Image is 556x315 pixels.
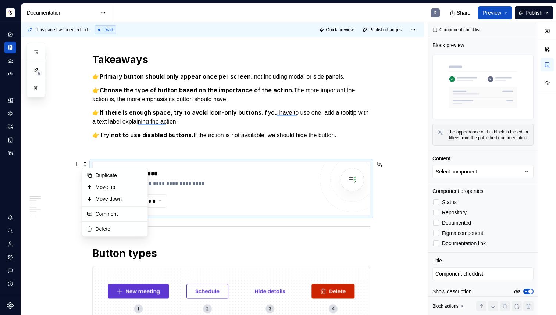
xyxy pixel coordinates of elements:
a: Home [4,28,16,40]
div: Duplicate [96,172,143,179]
svg: Supernova Logo [7,302,14,309]
p: 👉 The more important the action is, the more emphasis its button should have. [92,86,370,104]
div: Move down [96,195,143,203]
div: Show description [432,288,472,295]
button: Preview [478,6,512,19]
span: Draft [104,27,113,33]
span: Quick preview [326,27,354,33]
button: Notifications [4,212,16,223]
div: Select component [436,168,477,175]
strong: Try not to use disabled buttons. [100,131,193,139]
p: 👉 , not including modal or side panels. [92,72,370,81]
a: Storybook stories [4,134,16,146]
div: R [434,10,437,16]
a: Documentation [4,42,16,53]
strong: Primary button should only appear once per screen [100,73,251,80]
div: Delete [96,225,143,233]
div: Content [432,155,450,162]
div: Block actions [432,303,459,309]
span: Status [442,199,457,205]
h1: Button types [92,247,370,260]
p: 👉 If the action is not available, we should hide the button. [92,130,370,140]
a: Invite team [4,238,16,250]
label: Yes [513,289,520,294]
textarea: Component checklist [432,267,534,280]
a: Settings [4,251,16,263]
button: Select component [432,165,534,178]
div: The appearance of this block in the editor differs from the published documentation. [448,129,529,141]
div: Component properties [432,187,484,195]
button: Publish changes [360,25,405,35]
div: Block actions [432,301,465,311]
div: Block preview [432,42,464,49]
strong: Choose the type of button based on the importance of the action. [100,86,294,94]
span: Documented [442,220,471,226]
span: Share [457,9,470,17]
span: Preview [483,9,501,17]
img: 6d3517f2-c9be-42ef-a17d-43333b4a1852.png [6,8,15,17]
a: Design tokens [4,94,16,106]
span: Figma component [442,230,483,236]
a: Data sources [4,147,16,159]
div: Title [432,257,442,264]
strong: If there is enough space, try to avoid icon-only buttons. [100,109,263,116]
div: Move up [96,183,143,191]
a: Components [4,108,16,119]
a: Code automation [4,68,16,80]
a: Analytics [4,55,16,67]
span: Publish changes [369,27,402,33]
button: Contact support [4,265,16,276]
div: Documentation [27,9,96,17]
span: This page has been edited. [36,27,89,33]
button: Quick preview [317,25,357,35]
span: Publish [525,9,542,17]
span: 6 [36,70,42,76]
a: Assets [4,121,16,133]
span: Repository [442,210,467,215]
button: Publish [515,6,553,19]
h1: Takeaways [92,53,370,66]
p: 👉 If you have to use one, add a tooltip with a text label explaining the action. [92,108,370,126]
button: Search ⌘K [4,225,16,237]
span: Documentation link [442,240,486,246]
button: Share [446,6,475,19]
div: Comment [96,210,143,218]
